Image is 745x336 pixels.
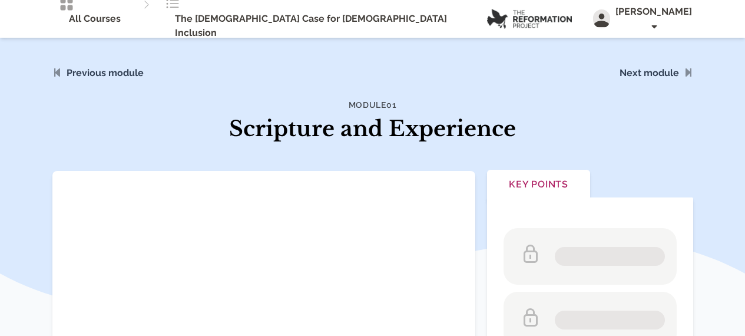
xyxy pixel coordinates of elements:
img: logo.png [487,9,572,29]
span: The [DEMOGRAPHIC_DATA] Case for [DEMOGRAPHIC_DATA] Inclusion [175,12,471,40]
span: [PERSON_NAME] [615,5,693,33]
h4: Module 01 [222,99,524,111]
button: Key Points [487,170,590,201]
a: Next module [620,67,679,78]
h1: Scripture and Experience [222,113,524,145]
button: [PERSON_NAME] [593,5,693,33]
a: Previous module [67,67,144,78]
span: All Courses [69,12,121,26]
